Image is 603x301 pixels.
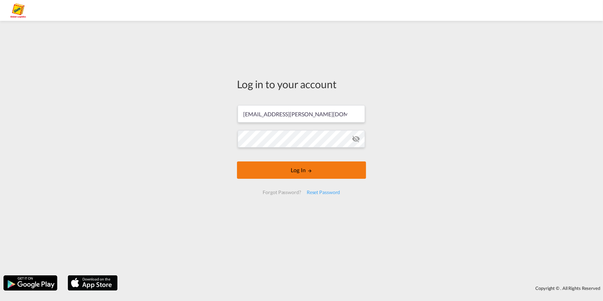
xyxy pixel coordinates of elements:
[3,275,58,291] img: google.png
[304,186,343,199] div: Reset Password
[67,275,118,291] img: apple.png
[237,77,366,91] div: Log in to your account
[10,3,26,18] img: a2a4a140666c11eeab5485e577415959.png
[260,186,304,199] div: Forgot Password?
[352,135,360,143] md-icon: icon-eye-off
[238,105,365,123] input: Enter email/phone number
[237,161,366,179] button: LOGIN
[121,282,603,294] div: Copyright © . All Rights Reserved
